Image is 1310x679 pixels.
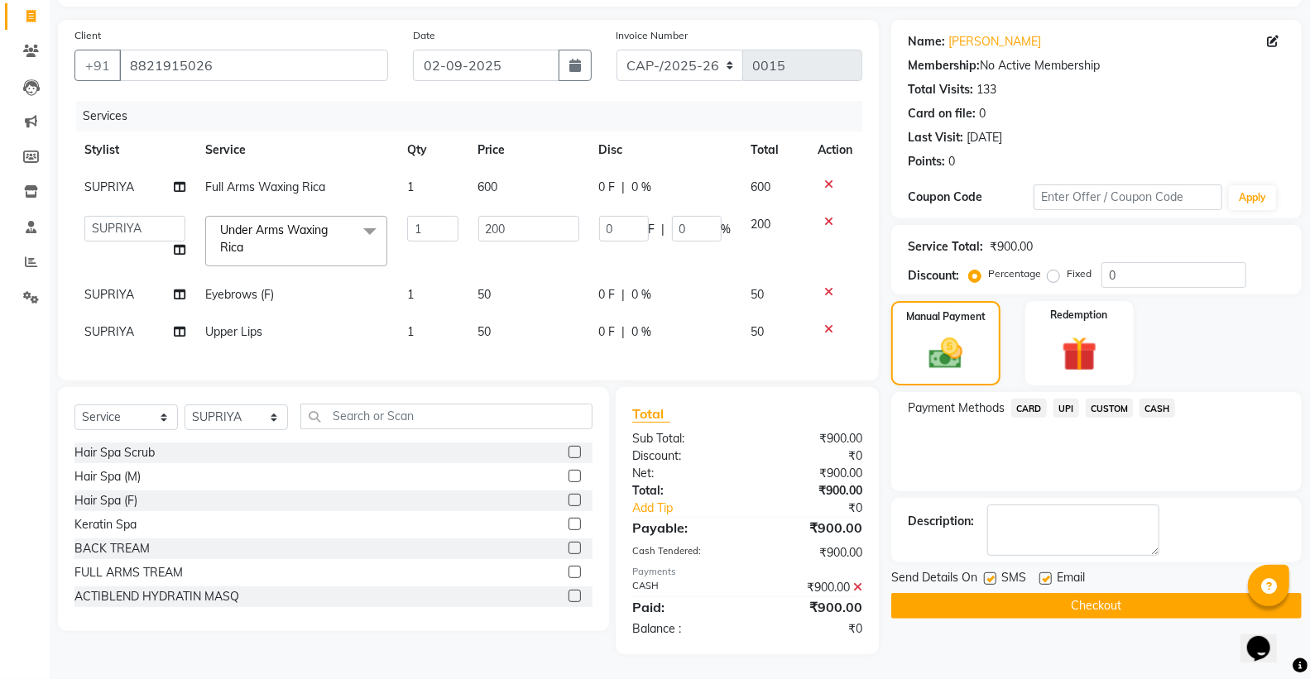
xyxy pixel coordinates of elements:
[891,569,977,590] span: Send Details On
[205,287,274,302] span: Eyebrows (F)
[478,287,492,302] span: 50
[119,50,388,81] input: Search by Name/Mobile/Email/Code
[620,447,747,465] div: Discount:
[243,240,251,255] a: x
[908,81,973,98] div: Total Visits:
[747,620,875,638] div: ₹0
[747,447,875,465] div: ₹0
[620,500,768,517] a: Add Tip
[620,620,747,638] div: Balance :
[979,105,986,122] div: 0
[1067,266,1092,281] label: Fixed
[622,286,626,304] span: |
[74,588,239,605] div: ACTIBLEND HYDRATIN MASQ
[649,221,655,238] span: F
[195,131,397,169] th: Service
[632,286,652,304] span: 0 %
[589,131,741,169] th: Disc
[74,492,137,509] div: Hair Spa (F)
[747,544,875,562] div: ₹900.00
[1240,613,1293,662] iframe: chat widget
[908,238,983,256] div: Service Total:
[617,28,689,43] label: Invoice Number
[751,179,771,194] span: 600
[908,105,976,122] div: Card on file:
[908,153,945,170] div: Points:
[908,129,963,146] div: Last Visit:
[747,465,875,482] div: ₹900.00
[1229,185,1276,210] button: Apply
[1053,399,1079,418] span: UPI
[908,33,945,50] div: Name:
[84,179,134,194] span: SUPRIYA
[632,405,670,423] span: Total
[722,221,732,238] span: %
[751,217,771,232] span: 200
[747,430,875,447] div: ₹900.00
[908,513,974,530] div: Description:
[620,482,747,500] div: Total:
[891,593,1302,619] button: Checkout
[1011,399,1047,418] span: CARD
[407,324,414,339] span: 1
[908,189,1034,206] div: Coupon Code
[622,179,626,196] span: |
[397,131,468,169] th: Qty
[599,179,616,196] span: 0 F
[1001,569,1026,590] span: SMS
[300,404,593,429] input: Search or Scan
[747,597,875,617] div: ₹900.00
[478,324,492,339] span: 50
[662,221,665,238] span: |
[751,324,765,339] span: 50
[988,266,1041,281] label: Percentage
[1086,399,1134,418] span: CUSTOM
[632,565,862,579] div: Payments
[74,540,150,557] div: BACK TREAM
[620,518,747,538] div: Payable:
[990,238,1033,256] div: ₹900.00
[620,579,747,596] div: CASH
[407,179,414,194] span: 1
[808,131,862,169] th: Action
[908,57,980,74] div: Membership:
[751,287,765,302] span: 50
[1051,308,1108,323] label: Redemption
[220,222,328,255] span: Under Arms Waxing Rica
[620,544,747,562] div: Cash Tendered:
[84,287,134,302] span: SUPRIYA
[599,286,616,304] span: 0 F
[74,131,195,169] th: Stylist
[948,153,955,170] div: 0
[1051,332,1108,375] img: _gift.svg
[908,399,1005,417] span: Payment Methods
[205,179,325,194] span: Full Arms Waxing Rica
[919,334,973,373] img: _cash.svg
[632,323,652,341] span: 0 %
[908,57,1285,74] div: No Active Membership
[747,518,875,538] div: ₹900.00
[76,101,875,131] div: Services
[622,323,626,341] span: |
[747,482,875,500] div: ₹900.00
[74,564,183,581] div: FULL ARMS TREAM
[908,267,959,285] div: Discount:
[468,131,589,169] th: Price
[620,430,747,447] div: Sub Total:
[906,309,986,324] label: Manual Payment
[977,81,996,98] div: 133
[407,287,414,302] span: 1
[769,500,875,517] div: ₹0
[620,465,747,482] div: Net:
[632,179,652,196] span: 0 %
[1034,184,1222,210] input: Enter Offer / Coupon Code
[413,28,435,43] label: Date
[599,323,616,341] span: 0 F
[478,179,498,194] span: 600
[747,579,875,596] div: ₹900.00
[1057,569,1085,590] span: Email
[74,50,121,81] button: +91
[967,129,1002,146] div: [DATE]
[620,597,747,617] div: Paid:
[84,324,134,339] span: SUPRIYA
